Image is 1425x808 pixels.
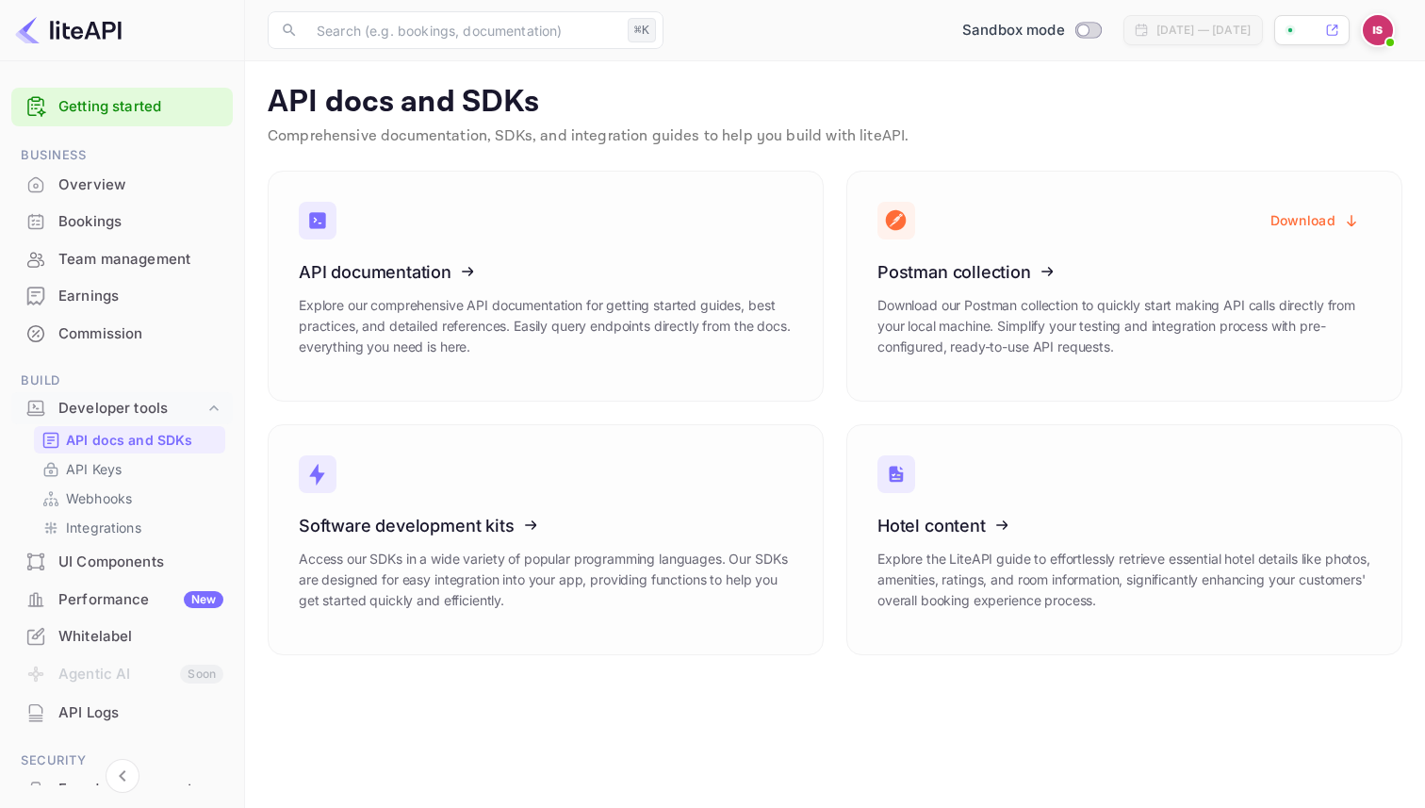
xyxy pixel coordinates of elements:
span: Build [11,371,233,391]
span: Business [11,145,233,166]
p: Explore the LiteAPI guide to effortlessly retrieve essential hotel details like photos, amenities... [877,549,1371,611]
h3: API documentation [299,262,793,282]
div: Bookings [58,211,223,233]
a: API Keys [41,459,218,479]
a: API Logs [11,695,233,730]
a: Whitelabel [11,618,233,653]
div: Bookings [11,204,233,240]
div: Commission [58,323,223,345]
span: Sandbox mode [962,20,1065,41]
div: Team management [11,241,233,278]
p: Integrations [66,518,141,537]
div: Whitelabel [58,626,223,648]
div: Performance [58,589,223,611]
div: API Keys [34,455,225,483]
img: LiteAPI logo [15,15,122,45]
a: Fraud management [11,771,233,806]
div: Fraud management [58,779,223,800]
h3: Software development kits [299,516,793,536]
div: Webhooks [34,485,225,512]
div: Getting started [11,88,233,126]
p: API docs and SDKs [268,84,1402,122]
a: Integrations [41,518,218,537]
div: API Logs [11,695,233,732]
div: Integrations [34,514,225,541]
p: Access our SDKs in a wide variety of popular programming languages. Our SDKs are designed for eas... [299,549,793,611]
input: Search (e.g. bookings, documentation) [305,11,620,49]
button: Collapse navigation [106,759,139,793]
a: Bookings [11,204,233,239]
div: Developer tools [11,392,233,425]
a: Earnings [11,278,233,313]
div: PerformanceNew [11,582,233,618]
p: Explore our comprehensive API documentation for getting started guides, best practices, and detai... [299,295,793,357]
div: New [184,591,223,608]
div: UI Components [58,552,223,573]
img: Idan Solimani [1363,15,1393,45]
div: Overview [11,167,233,204]
div: [DATE] — [DATE] [1156,22,1251,39]
h3: Hotel content [877,516,1371,536]
a: Commission [11,316,233,351]
div: Switch to Production mode [955,20,1108,41]
a: Team management [11,241,233,276]
a: Getting started [58,96,223,118]
p: API Keys [66,459,122,479]
div: API docs and SDKs [34,426,225,453]
div: API Logs [58,702,223,724]
div: Whitelabel [11,618,233,655]
a: API docs and SDKs [41,430,218,450]
p: Download our Postman collection to quickly start making API calls directly from your local machin... [877,295,1371,357]
span: Security [11,750,233,771]
div: Earnings [58,286,223,307]
div: Earnings [11,278,233,315]
div: UI Components [11,544,233,581]
p: Webhooks [66,488,132,508]
a: Hotel contentExplore the LiteAPI guide to effortlessly retrieve essential hotel details like phot... [846,424,1402,655]
div: Commission [11,316,233,353]
p: API docs and SDKs [66,430,193,450]
div: Team management [58,249,223,271]
div: ⌘K [628,18,656,42]
a: PerformanceNew [11,582,233,617]
div: Overview [58,174,223,196]
button: Download [1259,202,1371,239]
div: Developer tools [58,398,205,420]
a: Webhooks [41,488,218,508]
a: UI Components [11,544,233,579]
a: Overview [11,167,233,202]
a: Software development kitsAccess our SDKs in a wide variety of popular programming languages. Our ... [268,424,824,655]
a: API documentationExplore our comprehensive API documentation for getting started guides, best pra... [268,171,824,402]
p: Comprehensive documentation, SDKs, and integration guides to help you build with liteAPI. [268,125,1402,148]
h3: Postman collection [877,262,1371,282]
